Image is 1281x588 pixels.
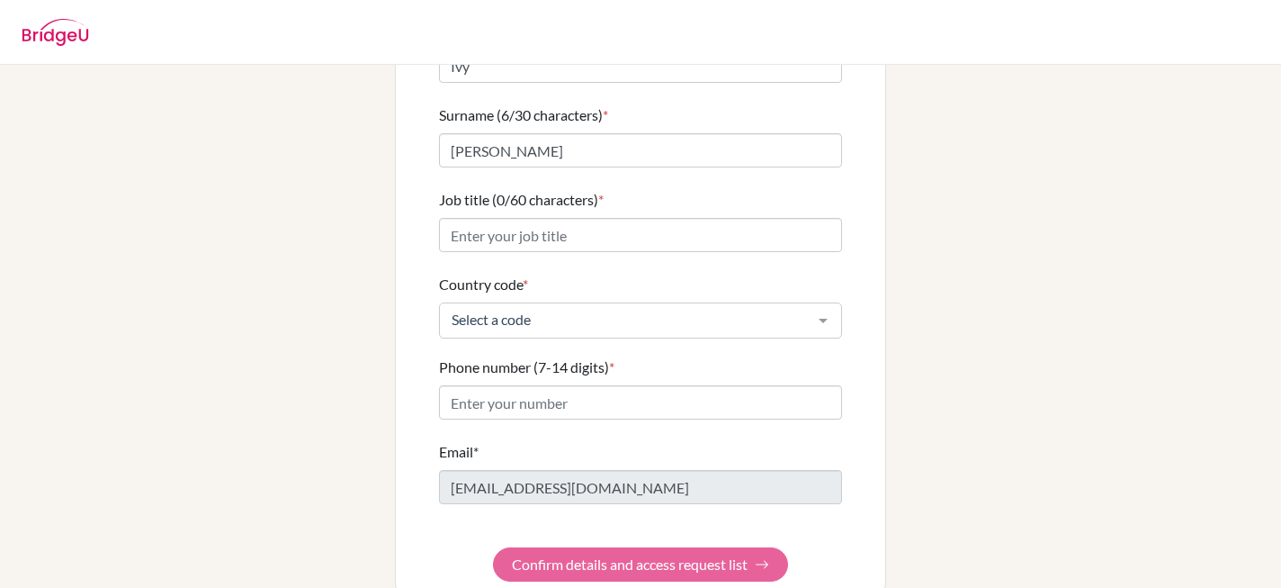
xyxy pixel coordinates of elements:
[439,218,842,252] input: Enter your job title
[439,274,528,295] label: Country code
[439,189,604,211] label: Job title (0/60 characters)
[447,311,805,329] span: Select a code
[439,357,614,378] label: Phone number (7-14 digits)
[439,49,842,83] input: Enter your first name
[22,19,89,46] img: BridgeU logo
[439,385,842,420] input: Enter your number
[439,133,842,167] input: Enter your surname
[439,104,608,126] label: Surname (6/30 characters)
[439,441,479,463] label: Email*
